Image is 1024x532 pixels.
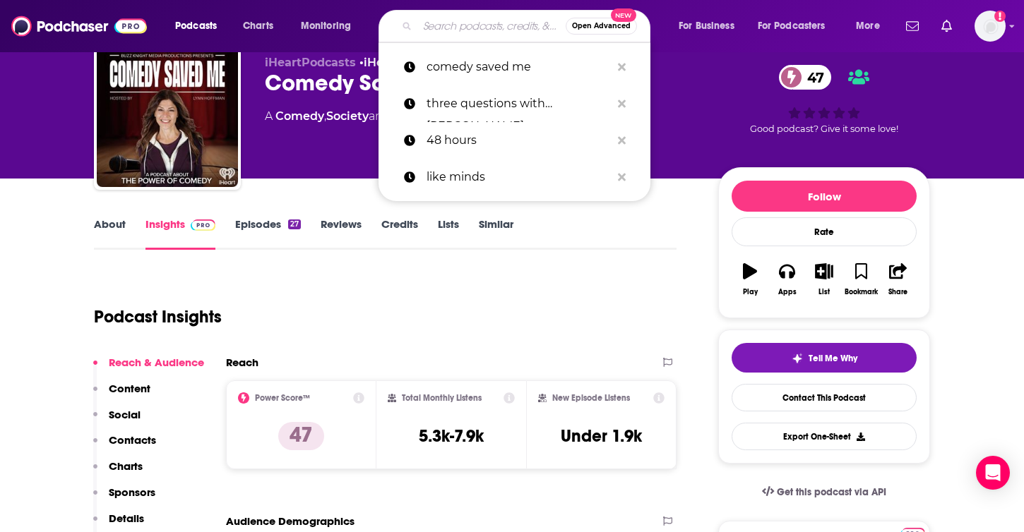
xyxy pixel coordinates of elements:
[278,422,324,450] p: 47
[880,254,917,305] button: Share
[109,485,155,499] p: Sponsors
[750,123,898,134] span: Good podcast? Give it some love!
[777,486,886,498] span: Get this podcast via API
[379,85,650,122] a: three questions with [PERSON_NAME]
[392,10,664,42] div: Search podcasts, credits, & more...
[145,217,215,250] a: InsightsPodchaser Pro
[792,353,803,364] img: tell me why sparkle
[732,254,768,305] button: Play
[438,217,459,250] a: Lists
[93,485,155,512] button: Sponsors
[381,217,418,250] a: Credits
[732,423,917,450] button: Export One-Sheet
[291,15,369,37] button: open menu
[93,408,141,434] button: Social
[359,56,434,69] span: •
[994,11,1006,22] svg: Add a profile image
[93,382,150,408] button: Content
[265,56,356,69] span: iHeartPodcasts
[93,433,156,459] button: Contacts
[749,15,846,37] button: open menu
[669,15,752,37] button: open menu
[109,356,204,369] p: Reach & Audience
[175,16,217,36] span: Podcasts
[975,11,1006,42] img: User Profile
[324,109,326,123] span: ,
[427,159,611,195] p: like minds
[379,122,650,159] a: 48 hours
[226,514,355,528] h2: Audience Demographics
[275,109,324,123] a: Comedy
[427,85,611,122] p: three questions with andy
[109,382,150,395] p: Content
[94,306,222,327] h1: Podcast Insights
[109,459,143,473] p: Charts
[778,288,797,296] div: Apps
[417,15,566,37] input: Search podcasts, credits, & more...
[288,219,301,229] div: 27
[326,109,369,123] a: Society
[779,65,831,90] a: 47
[321,217,362,250] a: Reviews
[235,217,301,250] a: Episodes27
[97,46,238,187] img: Comedy Saved Me
[109,512,144,525] p: Details
[818,288,830,296] div: List
[718,56,930,143] div: 47Good podcast? Give it some love!
[732,217,917,246] div: Rate
[843,254,879,305] button: Bookmark
[93,459,143,485] button: Charts
[402,393,482,403] h2: Total Monthly Listens
[243,16,273,36] span: Charts
[743,288,758,296] div: Play
[900,14,924,38] a: Show notifications dropdown
[369,109,391,123] span: and
[793,65,831,90] span: 47
[566,18,637,35] button: Open AdvancedNew
[301,16,351,36] span: Monitoring
[552,393,630,403] h2: New Episode Listens
[379,49,650,85] a: comedy saved me
[165,15,235,37] button: open menu
[379,159,650,195] a: like minds
[888,288,907,296] div: Share
[109,408,141,421] p: Social
[751,475,898,509] a: Get this podcast via API
[732,181,917,212] button: Follow
[109,433,156,447] p: Contacts
[845,288,878,296] div: Bookmark
[191,219,215,231] img: Podchaser Pro
[234,15,282,37] a: Charts
[976,456,1010,490] div: Open Intercom Messenger
[936,14,958,38] a: Show notifications dropdown
[226,356,258,369] h2: Reach
[364,56,434,69] a: iHeartRadio
[768,254,805,305] button: Apps
[975,11,1006,42] span: Logged in as jackiemayer
[975,11,1006,42] button: Show profile menu
[427,49,611,85] p: comedy saved me
[94,217,126,250] a: About
[265,108,480,125] div: A podcast
[572,23,631,30] span: Open Advanced
[758,16,826,36] span: For Podcasters
[255,393,310,403] h2: Power Score™
[809,353,857,364] span: Tell Me Why
[679,16,734,36] span: For Business
[732,343,917,373] button: tell me why sparkleTell Me Why
[427,122,611,159] p: 48 hours
[611,8,636,22] span: New
[856,16,880,36] span: More
[561,425,642,447] h3: Under 1.9k
[93,356,204,382] button: Reach & Audience
[846,15,898,37] button: open menu
[419,425,484,447] h3: 5.3k-7.9k
[479,217,513,250] a: Similar
[11,13,147,40] img: Podchaser - Follow, Share and Rate Podcasts
[806,254,843,305] button: List
[732,384,917,411] a: Contact This Podcast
